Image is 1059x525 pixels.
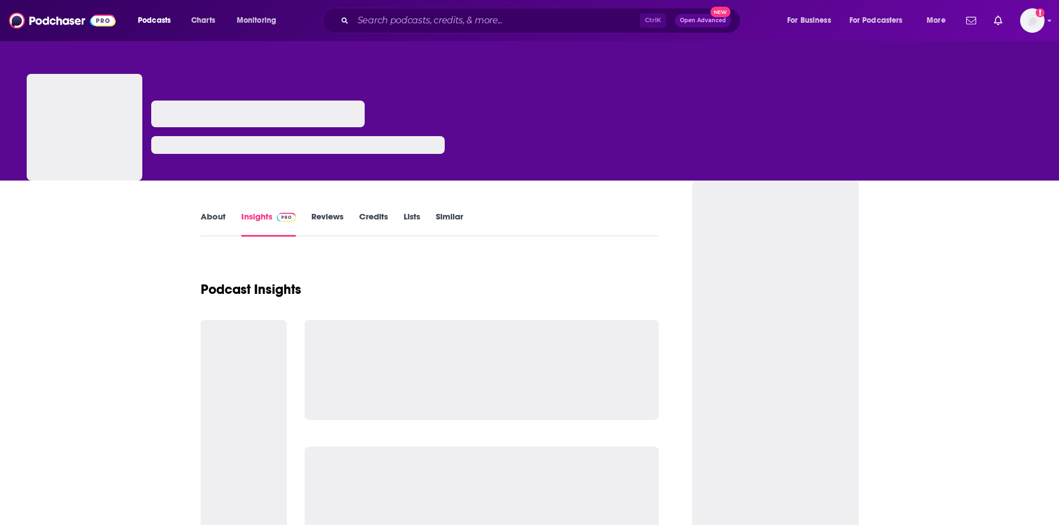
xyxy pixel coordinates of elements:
button: open menu [919,12,959,29]
a: Show notifications dropdown [962,11,981,30]
h1: Podcast Insights [201,281,301,298]
span: Logged in as torpublicity [1020,8,1045,33]
span: Monitoring [237,13,276,28]
button: open menu [779,12,845,29]
img: Podchaser Pro [277,213,296,222]
span: New [710,7,730,17]
input: Search podcasts, credits, & more... [353,12,640,29]
a: InsightsPodchaser Pro [241,211,296,237]
a: Show notifications dropdown [990,11,1007,30]
span: Podcasts [138,13,171,28]
img: User Profile [1020,8,1045,33]
span: Charts [191,13,215,28]
div: Search podcasts, credits, & more... [333,8,751,33]
button: Show profile menu [1020,8,1045,33]
button: open menu [130,12,185,29]
svg: Add a profile image [1036,8,1045,17]
span: Open Advanced [680,18,726,23]
span: Ctrl K [640,13,666,28]
span: For Podcasters [849,13,903,28]
a: Charts [184,12,222,29]
a: About [201,211,226,237]
a: Similar [436,211,463,237]
a: Credits [359,211,388,237]
a: Lists [404,211,420,237]
a: Reviews [311,211,344,237]
span: For Business [787,13,831,28]
span: More [927,13,946,28]
img: Podchaser - Follow, Share and Rate Podcasts [9,10,116,31]
button: Open AdvancedNew [675,14,731,27]
button: open menu [229,12,291,29]
button: open menu [842,12,919,29]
